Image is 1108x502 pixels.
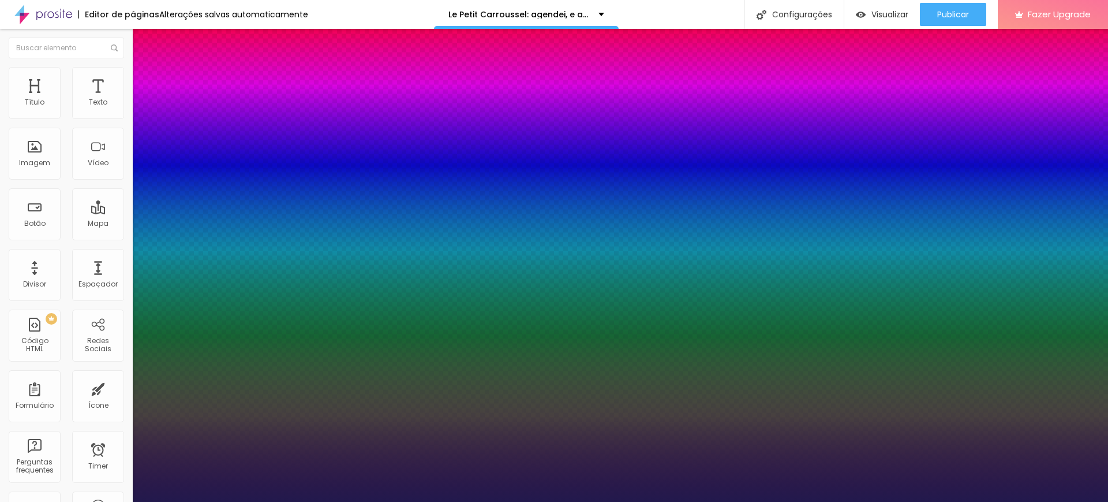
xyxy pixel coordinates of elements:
[856,10,866,20] img: view-1.svg
[24,220,46,228] div: Botão
[78,280,118,288] div: Espaçador
[448,10,590,18] p: Le Petit Carroussel: agendei, e agora?
[88,159,108,167] div: Vídeo
[89,98,107,106] div: Texto
[88,220,108,228] div: Mapa
[1028,9,1091,19] span: Fazer Upgrade
[25,98,44,106] div: Título
[23,280,46,288] div: Divisor
[844,3,920,26] button: Visualizar
[88,401,108,410] div: Ícone
[19,159,50,167] div: Imagem
[12,458,57,475] div: Perguntas frequentes
[159,10,308,18] div: Alterações salvas automaticamente
[757,10,766,20] img: Icone
[920,3,986,26] button: Publicar
[16,401,54,410] div: Formulário
[78,10,159,18] div: Editor de páginas
[75,337,121,354] div: Redes Sociais
[937,10,969,19] span: Publicar
[111,44,118,51] img: Icone
[12,337,57,354] div: Código HTML
[88,462,108,470] div: Timer
[871,10,908,19] span: Visualizar
[9,38,124,58] input: Buscar elemento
